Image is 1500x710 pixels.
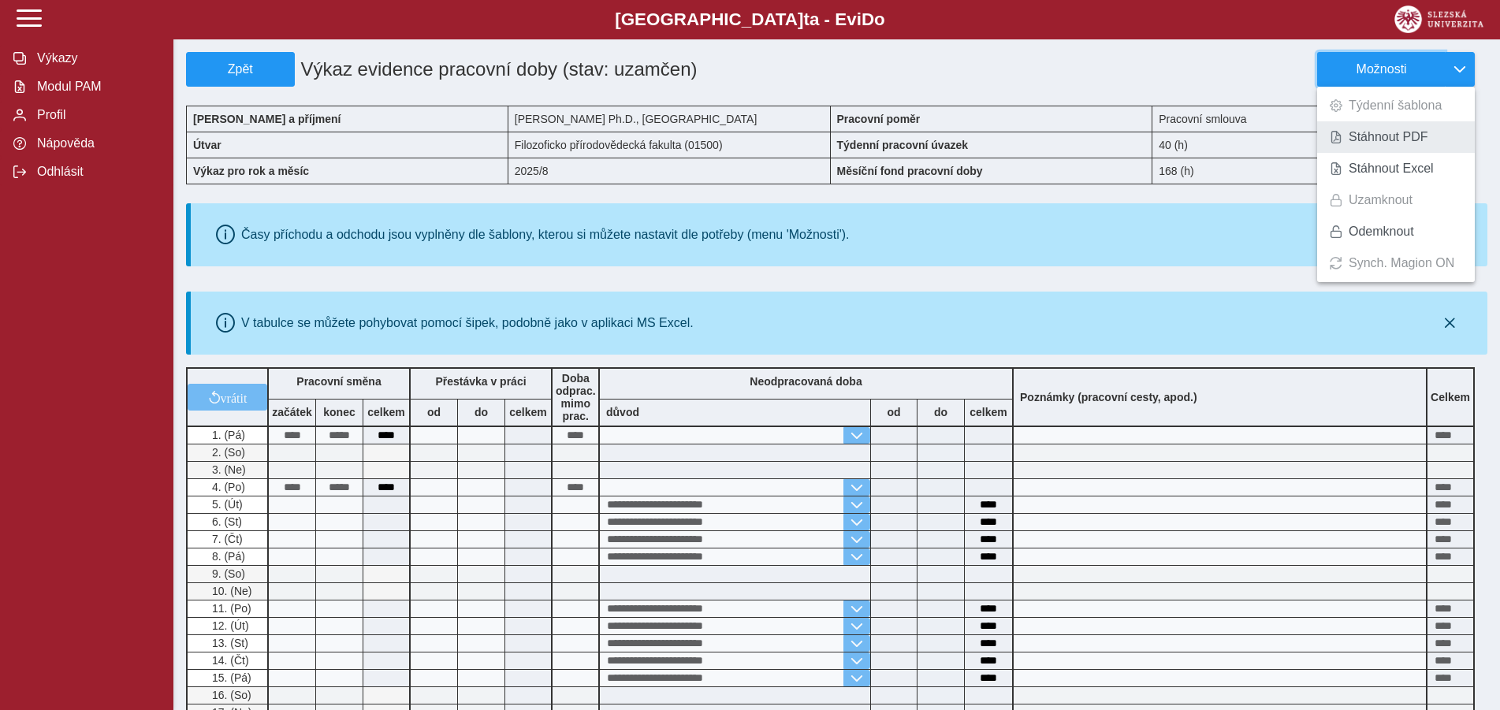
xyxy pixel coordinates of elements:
[508,132,831,158] div: Filozoficko přírodovědecká fakulta (01500)
[917,406,964,418] b: do
[1349,131,1428,143] span: Stáhnout PDF
[209,446,245,459] span: 2. (So)
[1394,6,1483,33] img: logo_web_su.png
[363,406,409,418] b: celkem
[209,533,243,545] span: 7. (Čt)
[1349,225,1414,238] span: Odemknout
[193,113,341,125] b: [PERSON_NAME] a příjmení
[1152,158,1475,184] div: 168 (h)
[837,113,921,125] b: Pracovní poměr
[193,165,309,177] b: Výkaz pro rok a měsíc
[411,406,457,418] b: od
[862,9,874,29] span: D
[221,391,248,403] span: vrátit
[186,52,295,87] button: Zpět
[269,406,315,418] b: začátek
[1014,391,1204,403] b: Poznámky (pracovní cesty, apod.)
[209,637,248,649] span: 13. (St)
[803,9,809,29] span: t
[296,375,381,388] b: Pracovní směna
[606,406,639,418] b: důvod
[32,80,160,94] span: Modul PAM
[209,619,249,632] span: 12. (Út)
[458,406,504,418] b: do
[965,406,1012,418] b: celkem
[837,165,983,177] b: Měsíční fond pracovní doby
[193,62,288,76] span: Zpět
[32,165,160,179] span: Odhlásit
[209,585,252,597] span: 10. (Ne)
[32,51,160,65] span: Výkazy
[1349,162,1434,175] span: Stáhnout Excel
[505,406,551,418] b: celkem
[188,384,267,411] button: vrátit
[32,108,160,122] span: Profil
[209,654,249,667] span: 14. (Čt)
[209,481,245,493] span: 4. (Po)
[209,671,251,684] span: 15. (Pá)
[508,158,831,184] div: 2025/8
[209,515,242,528] span: 6. (St)
[871,406,917,418] b: od
[209,602,251,615] span: 11. (Po)
[32,136,160,151] span: Nápověda
[1431,391,1470,403] b: Celkem
[209,463,246,476] span: 3. (Ne)
[1317,52,1445,87] button: Možnosti
[837,139,969,151] b: Týdenní pracovní úvazek
[1331,62,1432,76] span: Možnosti
[295,52,728,87] h1: Výkaz evidence pracovní doby (stav: uzamčen)
[750,375,862,388] b: Neodpracovaná doba
[241,316,694,330] div: V tabulce se můžete pohybovat pomocí šipek, podobně jako v aplikaci MS Excel.
[556,372,596,422] b: Doba odprac. mimo prac.
[508,106,831,132] div: [PERSON_NAME] Ph.D., [GEOGRAPHIC_DATA]
[316,406,363,418] b: konec
[209,689,251,701] span: 16. (So)
[193,139,221,151] b: Útvar
[209,498,243,511] span: 5. (Út)
[209,550,245,563] span: 8. (Pá)
[241,228,850,242] div: Časy příchodu a odchodu jsou vyplněny dle šablony, kterou si můžete nastavit dle potřeby (menu 'M...
[1152,106,1475,132] div: Pracovní smlouva
[874,9,885,29] span: o
[47,9,1453,30] b: [GEOGRAPHIC_DATA] a - Evi
[435,375,526,388] b: Přestávka v práci
[209,567,245,580] span: 9. (So)
[1152,132,1475,158] div: 40 (h)
[209,429,245,441] span: 1. (Pá)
